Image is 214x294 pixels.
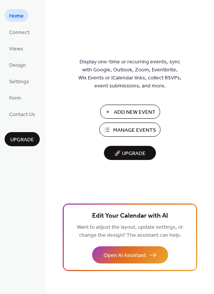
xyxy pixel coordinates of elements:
[77,222,183,241] span: Want to adjust the layout, update settings, or change the design? The assistant can help.
[5,75,34,87] a: Settings
[9,78,29,86] span: Settings
[10,136,34,144] span: Upgrade
[104,146,156,160] button: 🚀 Upgrade
[5,132,40,146] button: Upgrade
[5,9,28,22] a: Home
[9,61,26,69] span: Design
[92,211,168,221] span: Edit Your Calendar with AI
[5,26,34,38] a: Connect
[9,45,23,53] span: Views
[113,126,156,134] span: Manage Events
[9,12,24,20] span: Home
[5,91,26,104] a: Form
[9,94,21,102] span: Form
[92,246,168,263] button: Open AI Assistant
[5,108,40,120] a: Contact Us
[99,123,160,137] button: Manage Events
[78,58,182,90] span: Display one-time or recurring events, sync with Google, Outlook, Zoom, Eventbrite, Wix Events or ...
[104,252,146,260] span: Open AI Assistant
[100,105,160,119] button: Add New Event
[5,58,31,71] a: Design
[9,111,35,119] span: Contact Us
[5,42,28,55] a: Views
[9,29,29,37] span: Connect
[109,149,151,159] span: 🚀 Upgrade
[114,108,156,116] span: Add New Event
